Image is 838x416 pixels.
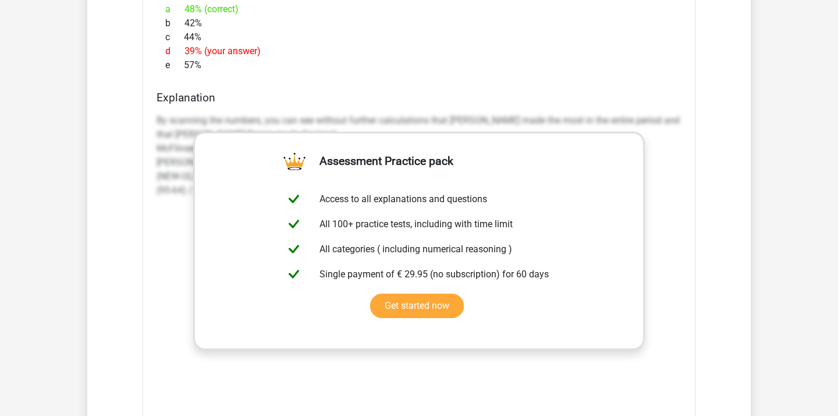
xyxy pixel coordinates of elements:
[157,16,681,30] div: 42%
[165,16,184,30] span: b
[165,2,184,16] span: a
[157,114,681,198] p: By scanning the numbers, you can see without further calculations that [PERSON_NAME] made the mos...
[165,44,184,58] span: d
[370,294,464,318] a: Get started now
[165,58,184,72] span: e
[165,30,184,44] span: c
[157,2,681,16] div: 48% (correct)
[157,30,681,44] div: 44%
[157,91,681,104] h4: Explanation
[157,44,681,58] div: 39% (your answer)
[157,58,681,72] div: 57%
